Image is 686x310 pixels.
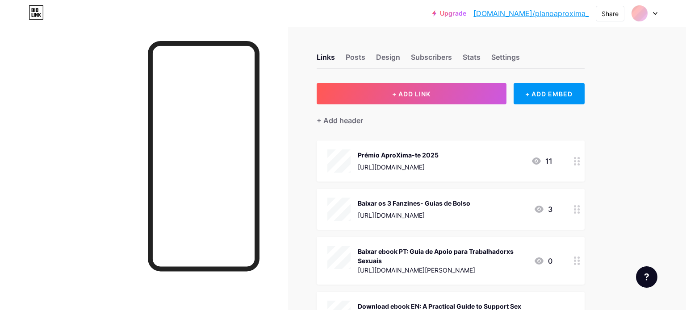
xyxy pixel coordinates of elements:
[602,9,619,18] div: Share
[534,256,552,266] div: 0
[317,52,335,68] div: Links
[392,90,431,98] span: + ADD LINK
[432,10,466,17] a: Upgrade
[463,52,481,68] div: Stats
[531,156,552,166] div: 11
[317,115,363,126] div: + Add header
[317,83,506,104] button: + ADD LINK
[376,52,400,68] div: Design
[346,52,365,68] div: Posts
[514,83,585,104] div: + ADD EMBED
[358,211,470,220] div: [URL][DOMAIN_NAME]
[491,52,520,68] div: Settings
[411,52,452,68] div: Subscribers
[358,247,527,265] div: Baixar ebook PT: Guia de Apoio para Trabalhadorxs Sexuais
[358,265,527,275] div: [URL][DOMAIN_NAME][PERSON_NAME]
[473,8,589,19] a: [DOMAIN_NAME]/planoaproxima_
[534,204,552,215] div: 3
[358,162,439,172] div: [URL][DOMAIN_NAME]
[358,150,439,160] div: Prémio AproXima-te 2025
[358,198,470,208] div: Baixar os 3 Fanzines- Guias de Bolso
